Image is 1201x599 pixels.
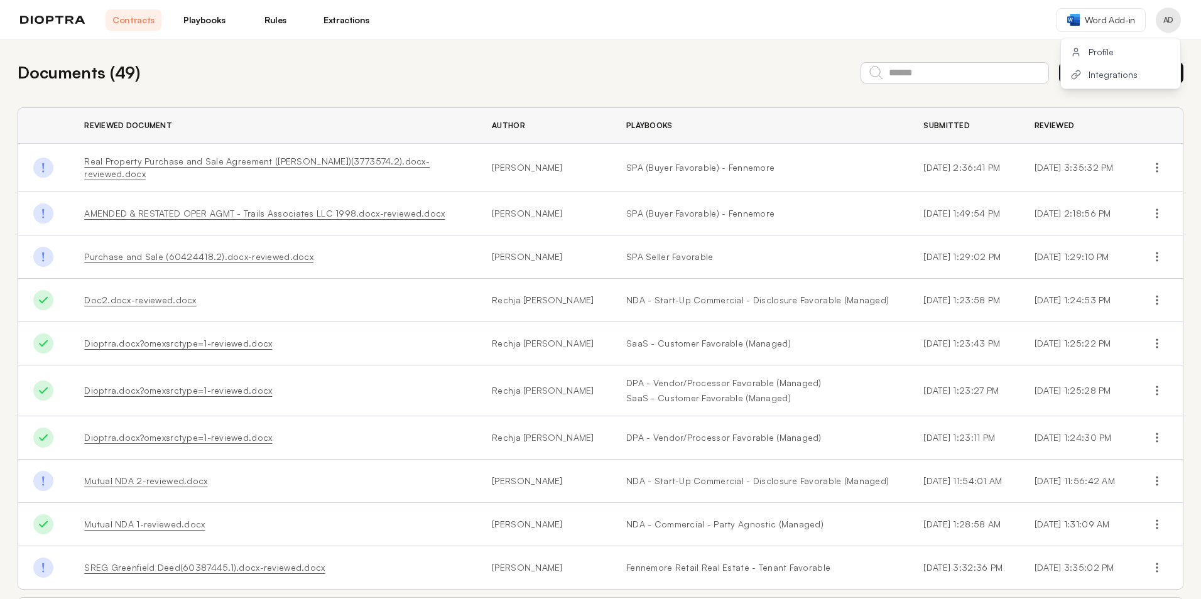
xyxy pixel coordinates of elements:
img: logo [20,16,85,24]
td: [DATE] 1:23:43 PM [908,322,1019,365]
td: [DATE] 1:31:09 AM [1019,503,1132,546]
img: Done [33,428,53,448]
img: Done [33,203,53,224]
td: [DATE] 1:23:58 PM [908,279,1019,322]
button: Profile menu [1156,8,1181,33]
button: Integrations [1061,63,1180,86]
td: [PERSON_NAME] [477,235,611,279]
a: DPA - Vendor/Processor Favorable (Managed) [626,431,893,444]
td: [DATE] 1:23:27 PM [908,365,1019,416]
a: Mutual NDA 2-reviewed.docx [84,475,207,486]
a: Playbooks [177,9,232,31]
td: [PERSON_NAME] [477,144,611,192]
td: [DATE] 1:24:53 PM [1019,279,1132,322]
img: Done [33,380,53,401]
a: SPA (Buyer Favorable) - Fennemore [626,161,893,174]
a: SPA Seller Favorable [626,251,893,263]
th: Reviewed [1019,108,1132,144]
td: [DATE] 3:35:32 PM [1019,144,1132,192]
th: Author [477,108,611,144]
img: Done [33,471,53,491]
h2: Documents ( 49 ) [18,60,140,85]
a: Word Add-in [1057,8,1146,32]
td: [PERSON_NAME] [477,192,611,235]
a: SPA (Buyer Favorable) - Fennemore [626,207,893,220]
td: [DATE] 1:28:58 AM [908,503,1019,546]
td: [DATE] 1:29:10 PM [1019,235,1132,279]
a: AMENDED & RESTATED OPER AGMT - Trails Associates LLC 1998.docx-reviewed.docx [84,208,445,219]
a: SaaS - Customer Favorable (Managed) [626,392,893,404]
a: Rules [247,9,303,31]
td: [DATE] 2:36:41 PM [908,144,1019,192]
td: [PERSON_NAME] [477,460,611,503]
th: Submitted [908,108,1019,144]
a: Doc2.docx-reviewed.docx [84,294,196,305]
a: NDA - Commercial - Party Agnostic (Managed) [626,518,893,531]
a: DPA - Vendor/Processor Favorable (Managed) [626,377,893,389]
a: Extractions [318,9,374,31]
img: Done [33,558,53,578]
td: [DATE] 1:25:28 PM [1019,365,1132,416]
a: NDA - Start-Up Commercial - Disclosure Favorable (Managed) [626,294,893,306]
td: [DATE] 1:25:22 PM [1019,322,1132,365]
span: Word Add-in [1085,14,1135,26]
button: Profile [1061,41,1180,63]
a: Contracts [106,9,161,31]
td: [DATE] 11:54:01 AM [908,460,1019,503]
a: Purchase and Sale (60424418.2).docx-reviewed.docx [84,251,313,262]
td: [DATE] 3:35:02 PM [1019,546,1132,590]
td: [PERSON_NAME] [477,503,611,546]
th: Playbooks [611,108,908,144]
a: SREG Greenfield Deed(60387445.1).docx-reviewed.docx [84,562,325,573]
a: Real Property Purchase and Sale Agreement ([PERSON_NAME])(3773574.2).docx-reviewed.docx [84,156,430,179]
th: Reviewed Document [69,108,477,144]
td: Rechja [PERSON_NAME] [477,365,611,416]
img: Done [33,514,53,534]
td: [DATE] 1:23:11 PM [908,416,1019,460]
img: Done [33,247,53,267]
img: Done [33,333,53,353]
td: [DATE] 11:56:42 AM [1019,460,1132,503]
td: [DATE] 2:18:56 PM [1019,192,1132,235]
td: [DATE] 1:29:02 PM [908,235,1019,279]
td: [PERSON_NAME] [477,546,611,590]
td: [DATE] 1:24:30 PM [1019,416,1132,460]
a: Dioptra.docx?omexsrctype=1-reviewed.docx [84,432,272,443]
a: Fennemore Retail Real Estate - Tenant Favorable [626,561,893,574]
a: SaaS - Customer Favorable (Managed) [626,337,893,350]
td: Rechja [PERSON_NAME] [477,322,611,365]
a: Dioptra.docx?omexsrctype=1-reviewed.docx [84,385,272,396]
img: Done [33,290,53,310]
button: Review New Document [1059,62,1183,84]
img: Done [33,158,53,178]
td: Rechja [PERSON_NAME] [477,279,611,322]
td: [DATE] 1:49:54 PM [908,192,1019,235]
a: Mutual NDA 1-reviewed.docx [84,519,205,529]
a: Dioptra.docx?omexsrctype=1-reviewed.docx [84,338,272,348]
td: Rechja [PERSON_NAME] [477,416,611,460]
img: word [1067,14,1080,26]
a: NDA - Start-Up Commercial - Disclosure Favorable (Managed) [626,475,893,487]
td: [DATE] 3:32:36 PM [908,546,1019,590]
